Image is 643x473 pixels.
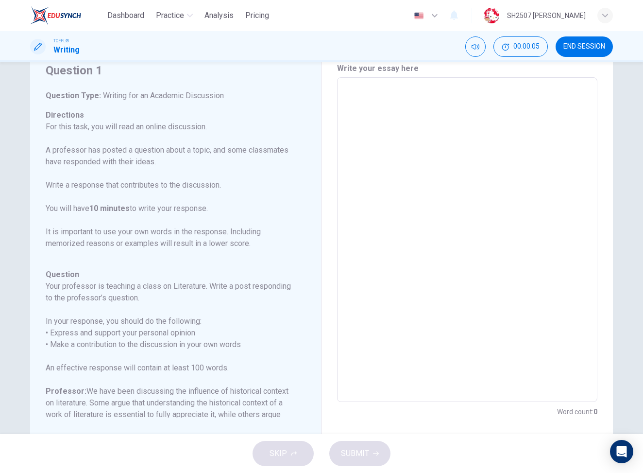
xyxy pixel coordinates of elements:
[53,44,80,56] h1: Writing
[610,440,633,463] div: Open Intercom Messenger
[563,43,605,51] span: END SESSION
[107,10,144,21] span: Dashboard
[46,63,294,78] h4: Question 1
[46,315,294,350] h6: In your response, you should do the following: • Express and support your personal opinion • Make...
[245,10,269,21] span: Pricing
[513,43,540,51] span: 00:00:05
[46,385,294,444] h6: We have been discussing the influence of historical context on literature. Some argue that unders...
[46,90,294,102] h6: Question Type :
[101,91,224,100] span: Writing for an Academic Discussion
[46,362,294,374] h6: An effective response will contain at least 100 words.
[337,63,597,74] h6: Write your essay here
[465,36,486,57] div: Mute
[53,37,69,44] span: TOEFL®
[201,7,237,24] button: Analysis
[30,6,81,25] img: EduSynch logo
[103,7,148,24] button: Dashboard
[46,109,294,261] h6: Directions
[556,36,613,57] button: END SESSION
[593,408,597,416] strong: 0
[89,204,130,213] b: 10 minutes
[46,269,294,280] h6: Question
[46,121,294,249] p: For this task, you will read an online discussion. A professor has posted a question about a topi...
[493,36,548,57] button: 00:00:05
[152,7,197,24] button: Practice
[557,406,597,418] h6: Word count :
[46,386,86,396] b: Professor:
[156,10,184,21] span: Practice
[413,12,425,19] img: en
[241,7,273,24] button: Pricing
[204,10,234,21] span: Analysis
[46,280,294,304] h6: Your professor is teaching a class on Literature. Write a post responding to the professor’s ques...
[484,8,499,23] img: Profile picture
[493,36,548,57] div: Hide
[507,10,586,21] div: SH2507 [PERSON_NAME]
[30,6,103,25] a: EduSynch logo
